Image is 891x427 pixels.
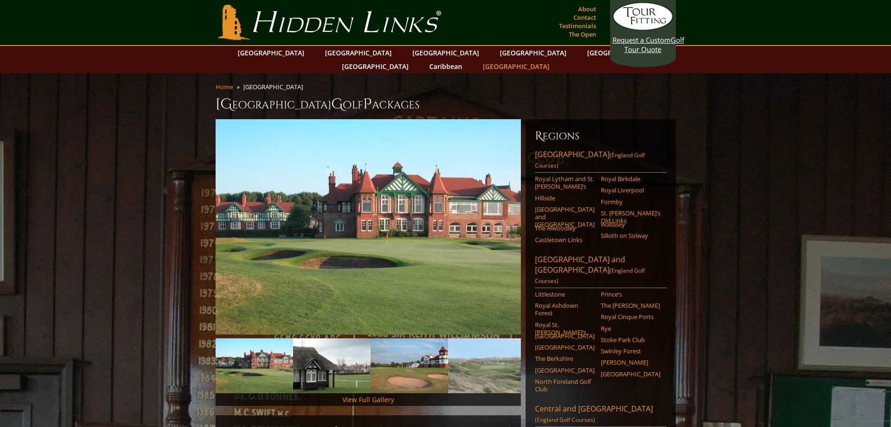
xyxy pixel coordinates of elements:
a: Swinley Forest [601,347,660,355]
a: [GEOGRAPHIC_DATA] [535,366,595,374]
a: Prince’s [601,290,660,298]
a: Royal St. [PERSON_NAME]’s [535,321,595,336]
a: [GEOGRAPHIC_DATA] and [GEOGRAPHIC_DATA] [535,206,595,229]
span: (England Golf Courses) [535,416,595,424]
a: Royal Cinque Ports [601,313,660,320]
a: About [576,2,598,15]
a: St. [PERSON_NAME]’s Old Links [601,209,660,225]
a: [PERSON_NAME] [601,358,660,366]
h1: [GEOGRAPHIC_DATA] olf ackages [216,95,676,114]
a: Contact [571,11,598,24]
a: Formby [601,198,660,206]
span: Request a Custom [612,35,671,45]
a: [GEOGRAPHIC_DATA] [233,46,309,60]
a: North Foreland Golf Club [535,378,595,393]
a: Caribbean [425,60,467,73]
a: [GEOGRAPHIC_DATA] [535,343,595,351]
a: Royal Liverpool [601,186,660,194]
span: (England Golf Courses) [535,267,645,285]
span: P [363,95,372,114]
a: Central and [GEOGRAPHIC_DATA](England Golf Courses) [535,404,666,427]
a: [GEOGRAPHIC_DATA] [478,60,554,73]
a: [GEOGRAPHIC_DATA] [495,46,571,60]
a: Royal Lytham and St. [PERSON_NAME]’s [535,175,595,191]
a: [GEOGRAPHIC_DATA] [337,60,413,73]
a: Wallasey [601,221,660,228]
span: (England Golf Courses) [535,151,645,169]
a: Rye [601,325,660,332]
a: [GEOGRAPHIC_DATA] and [GEOGRAPHIC_DATA](England Golf Courses) [535,254,666,288]
a: [GEOGRAPHIC_DATA](England Golf Courses) [535,149,666,173]
a: The Open [566,28,598,41]
a: Littlestone [535,290,595,298]
a: Request a CustomGolf Tour Quote [612,2,674,54]
li: [GEOGRAPHIC_DATA] [243,83,307,91]
a: Home [216,83,233,91]
a: [GEOGRAPHIC_DATA] [535,332,595,340]
a: [GEOGRAPHIC_DATA] [582,46,659,60]
a: Testimonials [557,19,598,32]
a: Castletown Links [535,236,595,244]
a: The Berkshire [535,355,595,362]
a: Royal Ashdown Forest [535,302,595,317]
a: [GEOGRAPHIC_DATA] [601,370,660,378]
a: Stoke Park Club [601,336,660,343]
a: Silloth on Solway [601,232,660,239]
a: Hillside [535,194,595,202]
a: View Full Gallery [342,395,394,404]
a: [GEOGRAPHIC_DATA] [408,46,484,60]
a: The Alwoodley [535,224,595,232]
a: The [PERSON_NAME] [601,302,660,309]
a: [GEOGRAPHIC_DATA] [320,46,396,60]
h6: Regions [535,129,666,144]
a: Royal Birkdale [601,175,660,183]
span: G [331,95,343,114]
